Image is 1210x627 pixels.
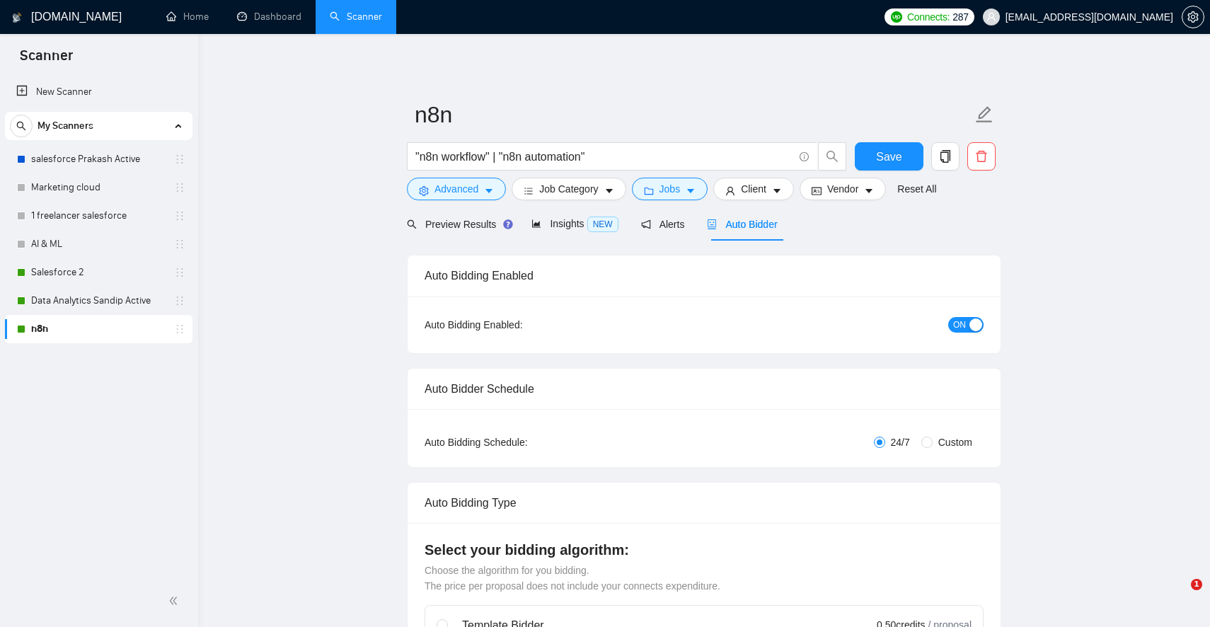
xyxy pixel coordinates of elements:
[407,219,509,230] span: Preview Results
[10,115,33,137] button: search
[425,317,611,333] div: Auto Bidding Enabled:
[484,185,494,196] span: caret-down
[800,178,886,200] button: idcardVendorcaret-down
[425,483,984,523] div: Auto Bidding Type
[5,112,192,343] li: My Scanners
[502,218,514,231] div: Tooltip anchor
[425,540,984,560] h4: Select your bidding algorithm:
[531,218,618,229] span: Insights
[31,202,166,230] a: 1 freelancer salesforce
[425,369,984,409] div: Auto Bidder Schedule
[812,185,822,196] span: idcard
[975,105,993,124] span: edit
[1182,6,1204,28] button: setting
[415,97,972,132] input: Scanner name...
[864,185,874,196] span: caret-down
[174,295,185,306] span: holder
[952,9,968,25] span: 287
[891,11,902,23] img: upwork-logo.png
[31,230,166,258] a: AI & ML
[330,11,382,23] a: searchScanner
[174,238,185,250] span: holder
[632,178,708,200] button: folderJobscaret-down
[168,594,183,608] span: double-left
[986,12,996,22] span: user
[713,178,794,200] button: userClientcaret-down
[827,181,858,197] span: Vendor
[907,9,950,25] span: Connects:
[707,219,717,229] span: robot
[819,150,846,163] span: search
[407,178,506,200] button: settingAdvancedcaret-down
[38,112,93,140] span: My Scanners
[641,219,685,230] span: Alerts
[31,258,166,287] a: Salesforce 2
[31,173,166,202] a: Marketing cloud
[931,142,960,171] button: copy
[967,142,996,171] button: delete
[425,435,611,450] div: Auto Bidding Schedule:
[968,150,995,163] span: delete
[741,181,766,197] span: Client
[539,181,598,197] span: Job Category
[800,152,809,161] span: info-circle
[933,435,978,450] span: Custom
[174,210,185,222] span: holder
[174,154,185,165] span: holder
[425,565,720,592] span: Choose the algorithm for you bidding. The price per proposal does not include your connects expen...
[407,219,417,229] span: search
[644,185,654,196] span: folder
[707,219,777,230] span: Auto Bidder
[641,219,651,229] span: notification
[818,142,846,171] button: search
[5,78,192,106] li: New Scanner
[12,6,22,29] img: logo
[524,185,534,196] span: bars
[16,78,181,106] a: New Scanner
[166,11,209,23] a: homeHome
[174,182,185,193] span: holder
[772,185,782,196] span: caret-down
[419,185,429,196] span: setting
[932,150,959,163] span: copy
[876,148,901,166] span: Save
[1182,11,1204,23] a: setting
[8,45,84,75] span: Scanner
[434,181,478,197] span: Advanced
[415,148,793,166] input: Search Freelance Jobs...
[174,323,185,335] span: holder
[885,435,916,450] span: 24/7
[604,185,614,196] span: caret-down
[512,178,626,200] button: barsJob Categorycaret-down
[174,267,185,278] span: holder
[855,142,923,171] button: Save
[31,287,166,315] a: Data Analytics Sandip Active
[31,145,166,173] a: salesforce Prakash Active
[11,121,32,131] span: search
[1162,579,1196,613] iframe: Intercom live chat
[31,315,166,343] a: n8n
[725,185,735,196] span: user
[897,181,936,197] a: Reset All
[425,255,984,296] div: Auto Bidding Enabled
[659,181,681,197] span: Jobs
[1191,579,1202,590] span: 1
[237,11,301,23] a: dashboardDashboard
[686,185,696,196] span: caret-down
[587,217,618,232] span: NEW
[953,317,966,333] span: ON
[531,219,541,229] span: area-chart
